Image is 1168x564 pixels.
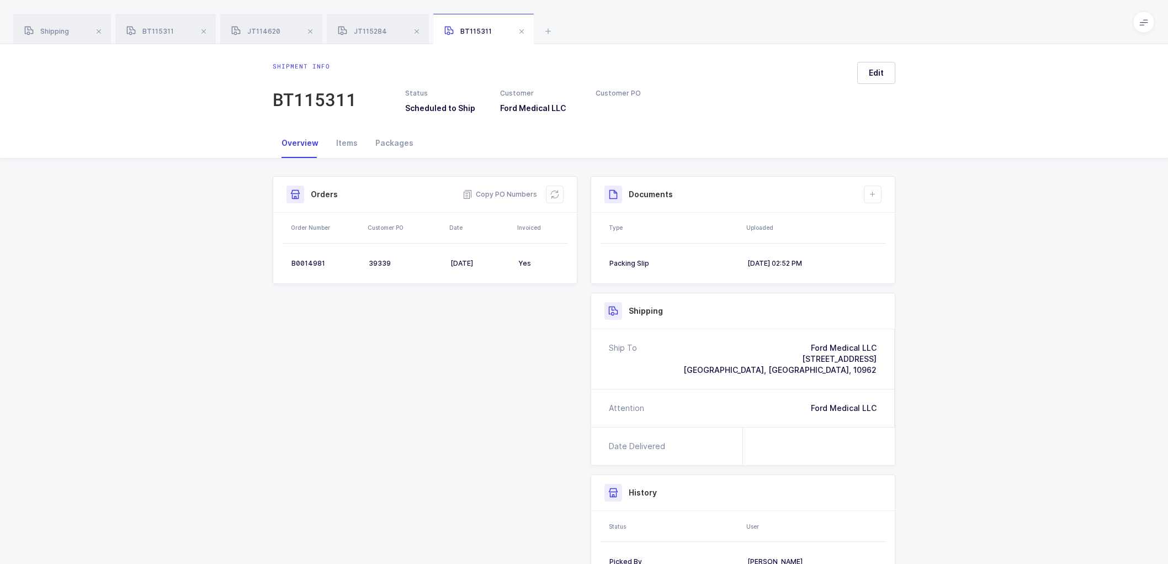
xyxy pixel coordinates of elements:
[449,223,511,232] div: Date
[369,259,442,268] div: 39339
[683,365,877,375] span: [GEOGRAPHIC_DATA], [GEOGRAPHIC_DATA], 10962
[747,259,877,268] div: [DATE] 02:52 PM
[609,259,739,268] div: Packing Slip
[746,223,883,232] div: Uploaded
[869,67,884,78] span: Edit
[338,27,387,35] span: JT115284
[683,342,877,354] div: Ford Medical LLC
[857,62,895,84] button: Edit
[683,354,877,365] div: [STREET_ADDRESS]
[405,103,487,114] h3: Scheduled to Ship
[500,88,582,98] div: Customer
[609,342,637,376] div: Ship To
[629,189,673,200] h3: Documents
[444,27,492,35] span: BT115311
[746,522,883,531] div: User
[311,189,338,200] h3: Orders
[273,128,327,158] div: Overview
[609,522,740,531] div: Status
[291,223,361,232] div: Order Number
[126,27,174,35] span: BT115311
[609,403,644,414] div: Attention
[811,403,877,414] div: Ford Medical LLC
[629,487,657,498] h3: History
[500,103,582,114] h3: Ford Medical LLC
[231,27,280,35] span: JT114620
[518,259,531,267] span: Yes
[629,305,663,317] h3: Shipping
[450,259,509,268] div: [DATE]
[327,128,367,158] div: Items
[609,441,670,452] div: Date Delivered
[463,189,537,200] button: Copy PO Numbers
[24,27,69,35] span: Shipping
[405,88,487,98] div: Status
[291,259,360,268] div: B0014981
[609,223,740,232] div: Type
[596,88,677,98] div: Customer PO
[367,128,422,158] div: Packages
[517,223,565,232] div: Invoiced
[368,223,443,232] div: Customer PO
[273,62,357,71] div: Shipment info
